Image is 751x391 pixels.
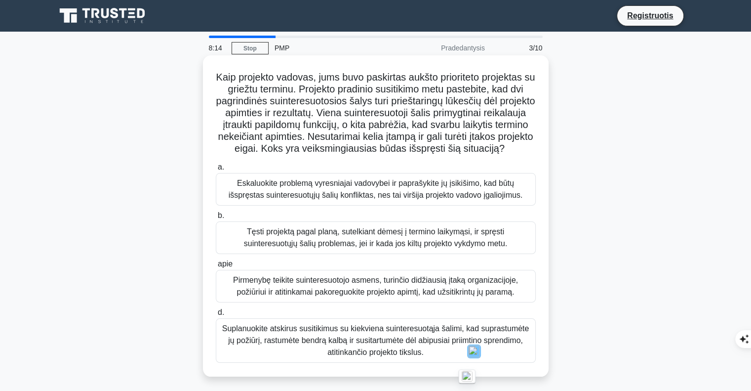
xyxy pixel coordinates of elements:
[218,163,224,171] font: a.
[243,45,257,52] font: Stop
[441,44,485,52] font: Pradedantysis
[209,44,222,52] font: 8:14
[621,9,679,22] a: Registruotis
[222,324,529,356] font: Suplanuokite atskirus susitikimus su kiekviena suinteresuotąja šalimi, kad suprastumėte jų požiūr...
[627,11,673,20] font: Registruotis
[275,44,289,52] font: PMP
[229,179,523,199] font: Eskaluokite problemą vyresniajai vadovybei ir paprašykite jų įsikišimo, kad būtų išspręstas suint...
[216,72,535,154] font: Kaip projekto vadovas, jums buvo paskirtas aukšto prioriteto projektas su griežtu terminu. Projek...
[244,227,508,248] font: Tęsti projektą pagal planą, sutelkiant dėmesį į termino laikymąsi, ir spręsti suinteresuotųjų šal...
[232,42,269,54] a: Stop
[218,308,224,316] font: d.
[218,211,224,219] font: b.
[529,44,542,52] font: 3/10
[218,260,233,268] font: apie
[233,276,518,296] font: Pirmenybę teikite suinteresuotojo asmens, turinčio didžiausią įtaką organizacijoje, požiūriui ir ...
